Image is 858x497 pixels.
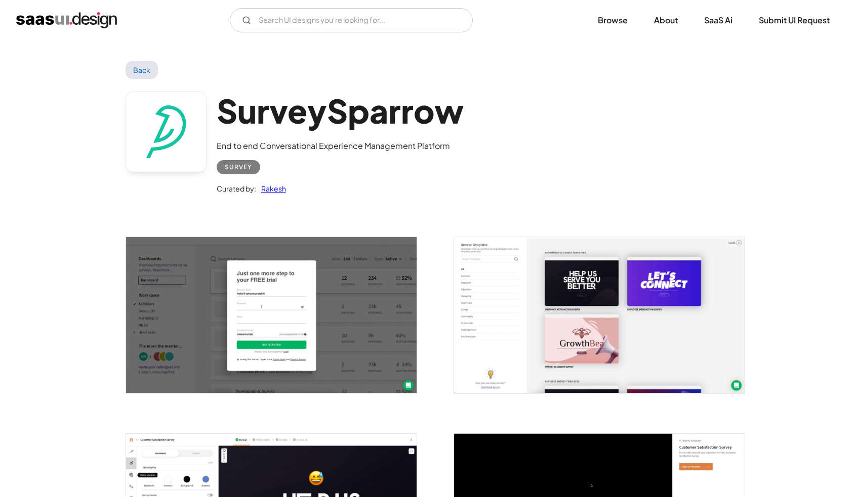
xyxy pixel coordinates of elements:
[586,9,640,31] a: Browse
[126,61,158,79] a: Back
[230,8,473,32] form: Email Form
[217,91,464,130] h1: SurveySparrow
[256,182,286,195] a: Rakesh
[747,9,842,31] a: Submit UI Request
[454,237,745,393] img: 6023eea42ac5664c23817cc9_SurveySparrow%20browse%20templates.jpg
[225,161,252,173] div: Survey
[692,9,745,31] a: SaaS Ai
[16,12,117,28] a: home
[454,237,745,393] a: open lightbox
[126,237,417,393] a: open lightbox
[126,237,417,393] img: 6023eea4ed4b7c749558bc61_SurveySparrow%20-%20Login.jpg
[642,9,690,31] a: About
[217,182,256,195] div: Curated by:
[230,8,473,32] input: Search UI designs you're looking for...
[217,140,464,152] div: End to end Conversational Experience Management Platform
